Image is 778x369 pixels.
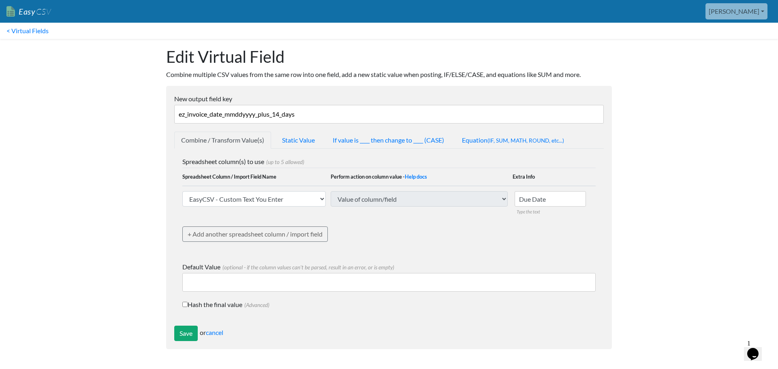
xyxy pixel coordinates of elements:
[513,173,535,180] col_title: Extra Info
[242,302,269,308] span: (Advanced)
[455,132,571,149] a: Equation
[182,168,331,186] th: Spreadsheet Column / Import Field Name
[182,226,328,242] a: + Add another spreadsheet column / import field
[487,137,564,144] span: (IF, SUM, MATH, ROUND, etc...)
[275,132,322,149] a: Static Value
[705,3,767,19] a: [PERSON_NAME]
[166,47,612,66] h1: Edit Virtual Field
[35,6,51,17] span: CSV
[326,132,451,149] a: If value is ____ then change to ____ (CASE)
[182,157,596,166] label: Spreadsheet column(s) to use
[331,168,513,186] th: Perform action on column value -
[182,302,188,307] input: Hash the final value(Advanced)
[744,337,770,361] iframe: chat widget
[166,70,612,79] p: Combine multiple CSV values from the same row into one field, add a new static value when posting...
[174,326,198,341] input: Save
[182,262,596,272] label: Default Value
[174,94,604,104] label: New output field key
[206,328,223,336] a: cancel
[6,3,51,20] a: EasyCSV
[405,173,427,180] a: Help docs
[264,159,304,165] span: (up to 5 allowed)
[220,264,394,271] span: (optional - if the column values can't be parsed, result in an error, or is empty)
[517,207,586,215] span: Type the text
[182,300,596,309] label: Hash the final value
[174,326,604,341] div: or
[174,132,271,149] a: Combine / Transform Value(s)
